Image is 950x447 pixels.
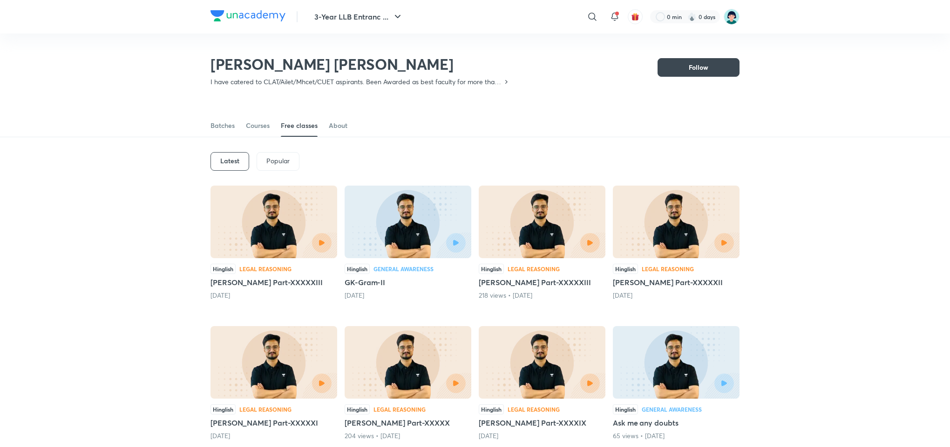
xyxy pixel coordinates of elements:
[613,404,638,414] div: Hinglish
[642,407,702,412] div: General Awareness
[210,431,337,440] div: 5 days ago
[210,10,285,21] img: Company Logo
[210,186,337,300] div: Sangram Part-XXXXXIII
[210,404,236,414] div: Hinglish
[479,277,605,288] h5: [PERSON_NAME] Part-XXXXXIII
[210,417,337,428] h5: [PERSON_NAME] Part-XXXXXI
[309,7,409,26] button: 3-Year LLB Entranc ...
[508,266,560,272] div: Legal Reasoning
[220,157,239,165] h6: Latest
[613,431,740,440] div: 65 views • 7 days ago
[479,326,605,440] div: Sangram Part-XXXXIX
[210,291,337,300] div: 1 day ago
[479,404,504,414] div: Hinglish
[345,417,471,428] h5: [PERSON_NAME] Part-XXXXX
[329,114,347,137] a: About
[329,121,347,130] div: About
[613,291,740,300] div: 4 days ago
[345,277,471,288] h5: GK-Gram-II
[613,277,740,288] h5: [PERSON_NAME] Part-XXXXXII
[345,404,370,414] div: Hinglish
[479,431,605,440] div: 7 days ago
[210,326,337,440] div: Sangram Part-XXXXXI
[345,291,471,300] div: 3 days ago
[628,9,643,24] button: avatar
[613,186,740,300] div: Sangram Part-XXXXXII
[689,63,708,72] span: Follow
[658,58,740,77] button: Follow
[613,264,638,274] div: Hinglish
[345,264,370,274] div: Hinglish
[613,326,740,440] div: Ask me any doubts
[210,121,235,130] div: Batches
[281,114,318,137] a: Free classes
[479,417,605,428] h5: [PERSON_NAME] Part-XXXXIX
[642,266,694,272] div: Legal Reasoning
[373,407,426,412] div: Legal Reasoning
[246,114,270,137] a: Courses
[479,291,605,300] div: 218 views • 3 days ago
[345,326,471,440] div: Sangram Part-XXXXX
[210,277,337,288] h5: [PERSON_NAME] Part-XXXXXIII
[239,407,292,412] div: Legal Reasoning
[508,407,560,412] div: Legal Reasoning
[210,77,502,87] p: I have catered to CLAT/Ailet/Mhcet/CUET aspirants. Been Awarded as best faculty for more than 12 ...
[266,157,290,165] p: Popular
[613,417,740,428] h5: Ask me any doubts
[724,9,740,25] img: Priyanka Buty
[281,121,318,130] div: Free classes
[210,264,236,274] div: Hinglish
[479,264,504,274] div: Hinglish
[687,12,697,21] img: streak
[210,10,285,24] a: Company Logo
[345,431,471,440] div: 204 views • 6 days ago
[631,13,639,21] img: avatar
[479,186,605,300] div: Sangram Part-XXXXXIII
[239,266,292,272] div: Legal Reasoning
[345,186,471,300] div: GK-Gram-II
[373,266,434,272] div: General Awareness
[210,55,510,73] h2: [PERSON_NAME] [PERSON_NAME]
[210,114,235,137] a: Batches
[246,121,270,130] div: Courses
